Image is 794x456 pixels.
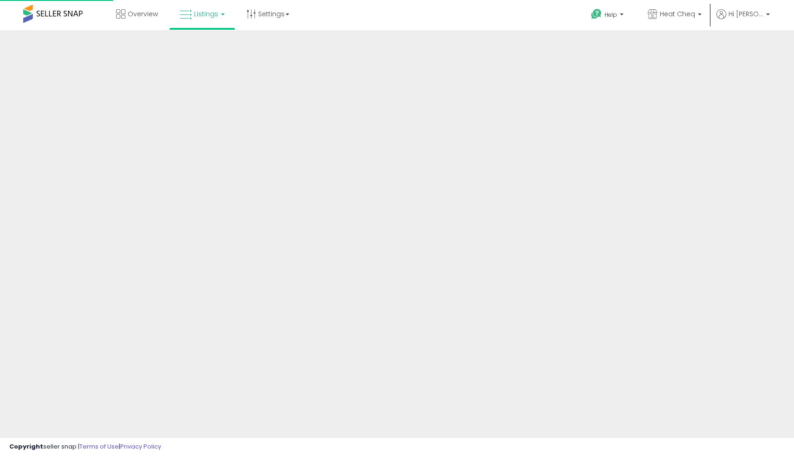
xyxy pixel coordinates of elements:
a: Help [584,1,633,30]
span: Overview [128,9,158,19]
i: Get Help [591,8,602,20]
span: Listings [194,9,218,19]
span: Help [605,11,617,19]
span: Hi [PERSON_NAME] [729,9,763,19]
a: Hi [PERSON_NAME] [716,9,770,30]
span: Heat Cheq [660,9,695,19]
